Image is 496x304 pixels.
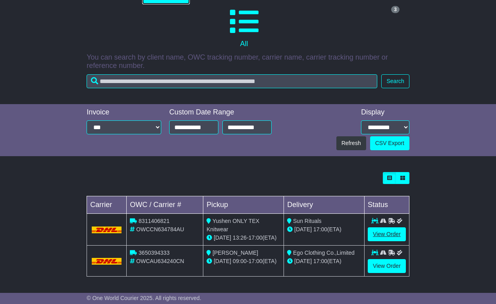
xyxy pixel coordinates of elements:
[233,258,247,264] span: 09:00
[136,258,184,264] span: OWCAU634240CN
[361,108,409,117] div: Display
[207,257,280,265] div: - (ETA)
[336,136,366,150] button: Refresh
[92,258,122,264] img: DHL.png
[139,250,170,256] span: 3650394333
[249,258,262,264] span: 17:00
[293,250,355,256] span: Ego Clothing Co.,Limited
[293,218,322,224] span: Sun Rituals
[381,74,409,88] button: Search
[169,108,272,117] div: Custom Date Range
[313,258,327,264] span: 17:00
[294,226,312,232] span: [DATE]
[249,234,262,241] span: 17:00
[233,234,247,241] span: 13:26
[294,258,312,264] span: [DATE]
[287,225,361,234] div: (ETA)
[87,53,409,70] p: You can search by client name, OWC tracking number, carrier name, carrier tracking number or refe...
[87,4,401,51] a: 3 All
[370,136,409,150] a: CSV Export
[214,234,231,241] span: [DATE]
[287,257,361,265] div: (ETA)
[87,196,127,214] td: Carrier
[365,196,409,214] td: Status
[207,234,280,242] div: - (ETA)
[214,258,231,264] span: [DATE]
[87,295,201,301] span: © One World Courier 2025. All rights reserved.
[313,226,327,232] span: 17:00
[203,196,284,214] td: Pickup
[87,108,161,117] div: Invoice
[136,226,184,232] span: OWCCN634784AU
[139,218,170,224] span: 8311406821
[92,227,122,233] img: DHL.png
[391,6,400,13] span: 3
[284,196,365,214] td: Delivery
[368,259,406,273] a: View Order
[127,196,203,214] td: OWC / Carrier #
[368,227,406,241] a: View Order
[207,218,259,232] span: Yushen ONLY TEX Knitwear
[212,250,258,256] span: [PERSON_NAME]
